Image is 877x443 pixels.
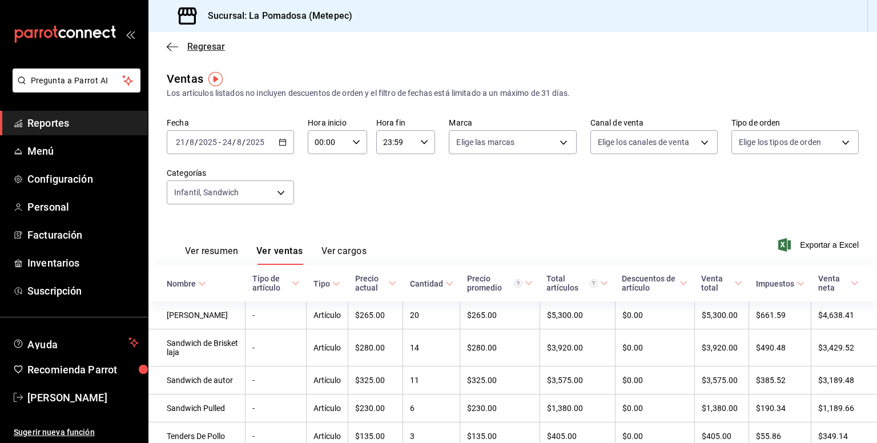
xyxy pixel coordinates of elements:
[208,72,223,86] img: Tooltip marker
[307,329,348,367] td: Artículo
[246,138,265,147] input: ----
[174,187,239,198] span: Infantil, Sandwich
[252,274,289,292] div: Tipo de artículo
[185,245,367,265] div: navigation tabs
[27,362,139,377] span: Recomienda Parrot
[148,301,246,329] td: [PERSON_NAME]
[348,394,403,422] td: $230.00
[27,143,139,159] span: Menú
[811,394,877,422] td: $1,189.66
[148,394,246,422] td: Sandwich Pulled
[376,119,436,127] label: Hora fin
[701,274,732,292] div: Venta total
[590,119,718,127] label: Canal de venta
[694,301,749,329] td: $5,300.00
[355,274,386,292] div: Precio actual
[598,136,689,148] span: Elige los canales de venta
[467,274,533,292] span: Precio promedio
[348,329,403,367] td: $280.00
[219,138,221,147] span: -
[186,138,189,147] span: /
[589,279,598,288] svg: El total artículos considera cambios de precios en los artículos así como costos adicionales por ...
[449,119,576,127] label: Marca
[540,301,615,329] td: $5,300.00
[749,301,811,329] td: $661.59
[622,274,677,292] div: Descuentos de artículo
[731,119,859,127] label: Tipo de orden
[167,70,203,87] div: Ventas
[313,279,340,288] span: Tipo
[27,283,139,299] span: Suscripción
[694,329,749,367] td: $3,920.00
[8,83,140,95] a: Pregunta a Parrot AI
[460,367,540,394] td: $325.00
[167,119,294,127] label: Fecha
[13,69,140,92] button: Pregunta a Parrot AI
[514,279,522,288] svg: Precio promedio = Total artículos / cantidad
[781,238,859,252] button: Exportar a Excel
[308,119,367,127] label: Hora inicio
[246,394,307,422] td: -
[199,9,352,23] h3: Sucursal: La Pomadosa (Metepec)
[27,390,139,405] span: [PERSON_NAME]
[615,367,694,394] td: $0.00
[355,274,396,292] span: Precio actual
[348,301,403,329] td: $265.00
[27,255,139,271] span: Inventarios
[189,138,195,147] input: --
[403,301,460,329] td: 20
[27,199,139,215] span: Personal
[167,279,196,288] div: Nombre
[27,171,139,187] span: Configuración
[256,245,303,265] button: Ver ventas
[694,367,749,394] td: $3,575.00
[307,367,348,394] td: Artículo
[811,367,877,394] td: $3,189.48
[198,138,218,147] input: ----
[403,329,460,367] td: 14
[167,169,294,177] label: Categorías
[546,274,598,292] div: Total artículos
[811,329,877,367] td: $3,429.52
[546,274,608,292] span: Total artículos
[307,301,348,329] td: Artículo
[540,329,615,367] td: $3,920.00
[27,227,139,243] span: Facturación
[246,367,307,394] td: -
[739,136,821,148] span: Elige los tipos de orden
[456,136,514,148] span: Elige las marcas
[615,394,694,422] td: $0.00
[701,274,742,292] span: Venta total
[246,329,307,367] td: -
[749,329,811,367] td: $490.48
[321,245,367,265] button: Ver cargos
[252,274,300,292] span: Tipo de artículo
[148,329,246,367] td: Sandwich de Brisket laja
[410,279,443,288] div: Cantidad
[460,301,540,329] td: $265.00
[175,138,186,147] input: --
[195,138,198,147] span: /
[167,87,859,99] div: Los artículos listados no incluyen descuentos de orden y el filtro de fechas está limitado a un m...
[126,30,135,39] button: open_drawer_menu
[236,138,242,147] input: --
[749,394,811,422] td: $190.34
[246,301,307,329] td: -
[410,279,453,288] span: Cantidad
[756,279,804,288] span: Impuestos
[167,41,225,52] button: Regresar
[242,138,246,147] span: /
[540,367,615,394] td: $3,575.00
[467,274,523,292] div: Precio promedio
[460,329,540,367] td: $280.00
[232,138,236,147] span: /
[540,394,615,422] td: $1,380.00
[756,279,794,288] div: Impuestos
[27,115,139,131] span: Reportes
[148,367,246,394] td: Sandwich de autor
[818,274,859,292] span: Venta neta
[31,75,123,87] span: Pregunta a Parrot AI
[403,394,460,422] td: 6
